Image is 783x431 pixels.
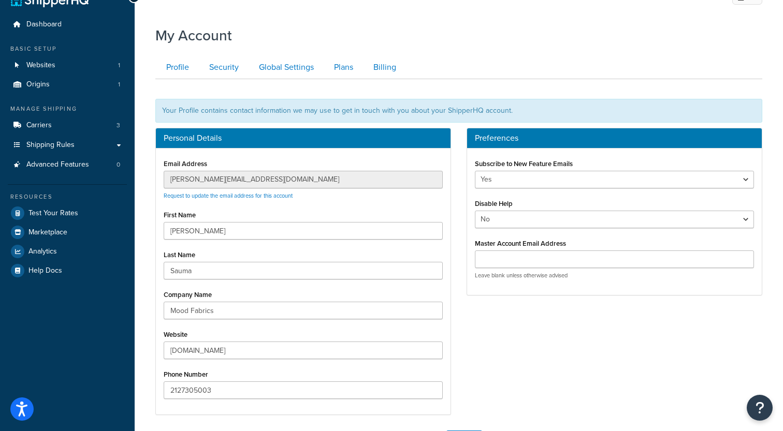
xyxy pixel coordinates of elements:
[8,75,127,94] a: Origins 1
[8,56,127,75] a: Websites 1
[8,261,127,280] a: Help Docs
[26,61,55,70] span: Websites
[118,61,120,70] span: 1
[155,25,232,46] h1: My Account
[117,121,120,130] span: 3
[8,15,127,34] a: Dashboard
[8,155,127,174] li: Advanced Features
[8,75,127,94] li: Origins
[8,136,127,155] a: Shipping Rules
[198,56,247,79] a: Security
[475,200,513,207] label: Disable Help
[26,80,50,89] span: Origins
[475,160,573,168] label: Subscribe to New Feature Emails
[248,56,322,79] a: Global Settings
[26,20,62,29] span: Dashboard
[8,204,127,222] a: Test Your Rates
[28,228,67,237] span: Marketplace
[28,247,57,256] span: Analytics
[8,116,127,135] li: Carriers
[28,266,62,275] span: Help Docs
[8,192,127,201] div: Resources
[8,155,127,174] a: Advanced Features 0
[118,80,120,89] span: 1
[164,251,195,259] label: Last Name
[8,116,127,135] a: Carriers 3
[475,133,754,143] h3: Preferences
[155,99,762,123] div: Your Profile contains contact information we may use to get in touch with you about your ShipperH...
[164,191,293,200] a: Request to update the email address for this account
[164,133,443,143] h3: Personal Details
[164,370,208,378] label: Phone Number
[164,160,207,168] label: Email Address
[155,56,197,79] a: Profile
[8,105,127,113] div: Manage Shipping
[8,56,127,75] li: Websites
[363,56,404,79] a: Billing
[28,209,78,218] span: Test Your Rates
[26,160,89,169] span: Advanced Features
[475,240,566,247] label: Master Account Email Address
[747,395,773,421] button: Open Resource Center
[8,44,127,53] div: Basic Setup
[164,331,187,338] label: Website
[26,141,75,150] span: Shipping Rules
[164,291,212,299] label: Company Name
[8,223,127,242] a: Marketplace
[164,211,196,219] label: First Name
[8,242,127,261] a: Analytics
[323,56,361,79] a: Plans
[26,121,52,130] span: Carriers
[475,272,754,279] p: Leave blank unless otherwise advised
[117,160,120,169] span: 0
